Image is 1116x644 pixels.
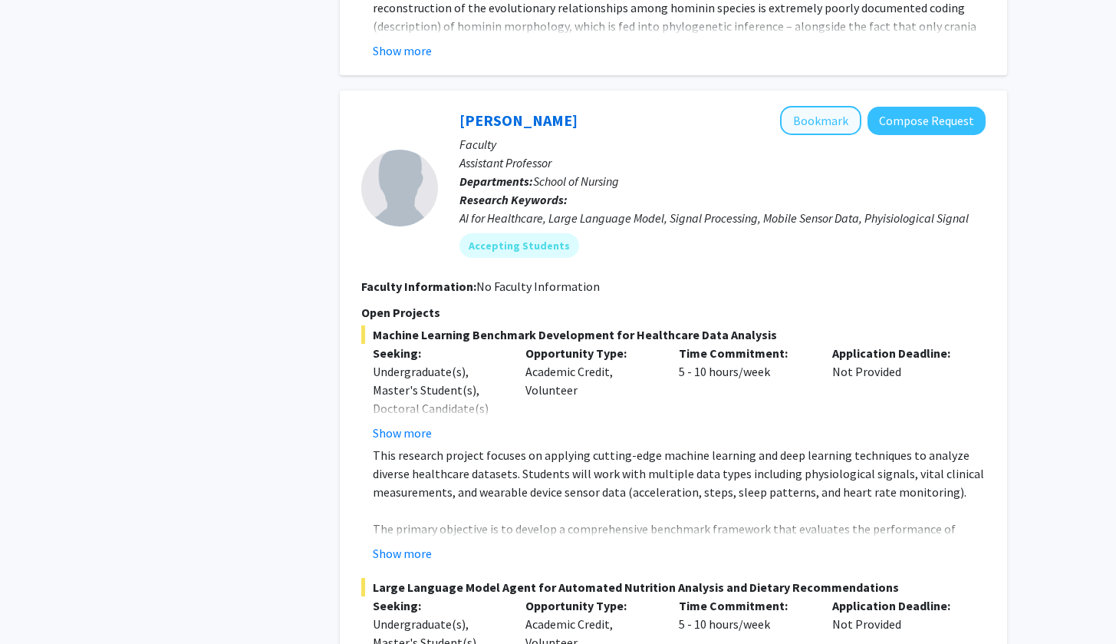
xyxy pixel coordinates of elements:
p: Seeking: [373,344,503,362]
span: Large Language Model Agent for Automated Nutrition Analysis and Dietary Recommendations [361,578,986,596]
iframe: Chat [12,575,65,632]
p: Opportunity Type: [525,344,656,362]
p: Open Projects [361,303,986,322]
p: Time Commitment: [679,344,809,362]
p: Application Deadline: [832,596,963,615]
p: Faculty [459,135,986,154]
div: Academic Credit, Volunteer [514,344,667,442]
span: Machine Learning Benchmark Development for Healthcare Data Analysis [361,325,986,344]
p: This research project focuses on applying cutting-edge machine learning and deep learning techniq... [373,446,986,501]
p: Seeking: [373,596,503,615]
p: Assistant Professor [459,154,986,172]
span: No Faculty Information [476,279,600,294]
b: Departments: [459,173,533,189]
div: Not Provided [821,344,974,442]
b: Faculty Information: [361,279,476,294]
div: 5 - 10 hours/week [667,344,821,442]
button: Add Runze Yan to Bookmarks [780,106,861,135]
p: Time Commitment: [679,596,809,615]
a: [PERSON_NAME] [459,111,578,130]
div: Undergraduate(s), Master's Student(s), Doctoral Candidate(s) (PhD, MD, DMD, PharmD, etc.) [373,362,503,454]
p: Opportunity Type: [525,596,656,615]
button: Show more [373,544,432,563]
mat-chip: Accepting Students [459,233,579,258]
p: Application Deadline: [832,344,963,362]
p: The primary objective is to develop a comprehensive benchmark framework that evaluates the perfor... [373,520,986,593]
button: Compose Request to Runze Yan [867,107,986,135]
b: Research Keywords: [459,192,568,207]
span: School of Nursing [533,173,619,189]
div: AI for Healthcare, Large Language Model, Signal Processing, Mobile Sensor Data, Phyisiological Si... [459,209,986,227]
button: Show more [373,41,432,60]
button: Show more [373,424,432,442]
